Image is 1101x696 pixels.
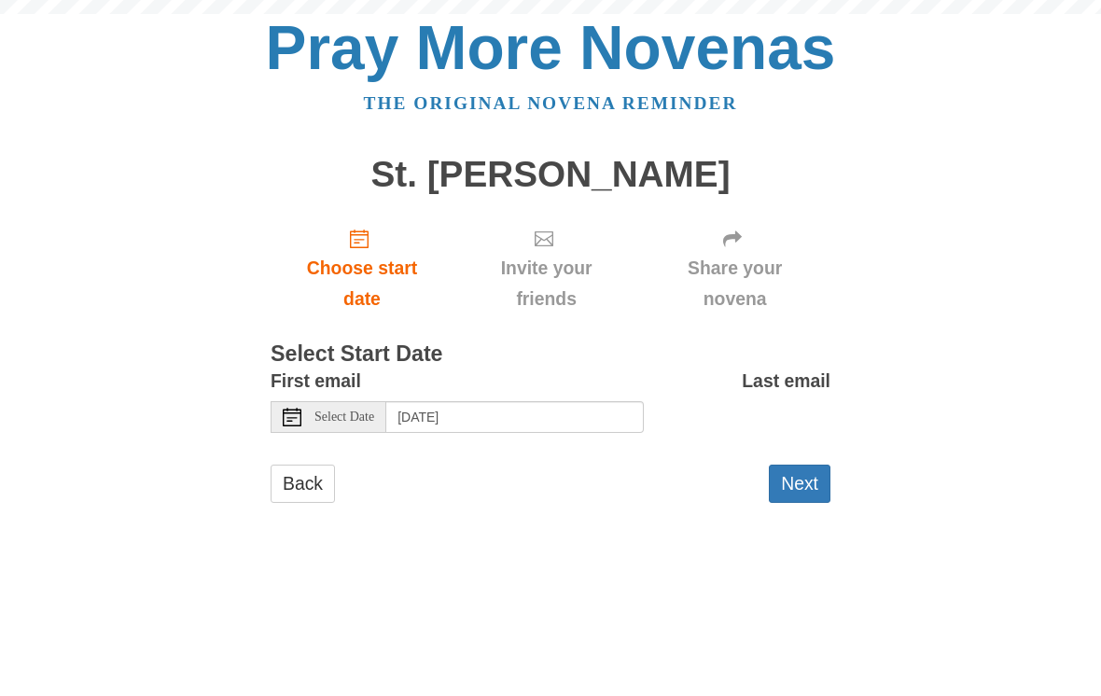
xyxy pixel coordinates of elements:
[453,213,639,324] div: Click "Next" to confirm your start date first.
[271,155,830,195] h1: St. [PERSON_NAME]
[271,366,361,397] label: First email
[289,253,435,314] span: Choose start date
[742,366,830,397] label: Last email
[266,13,836,82] a: Pray More Novenas
[314,411,374,424] span: Select Date
[639,213,830,324] div: Click "Next" to confirm your start date first.
[472,253,620,314] span: Invite your friends
[271,213,453,324] a: Choose start date
[364,93,738,113] a: The original novena reminder
[769,465,830,503] button: Next
[271,465,335,503] a: Back
[658,253,812,314] span: Share your novena
[271,342,830,367] h3: Select Start Date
